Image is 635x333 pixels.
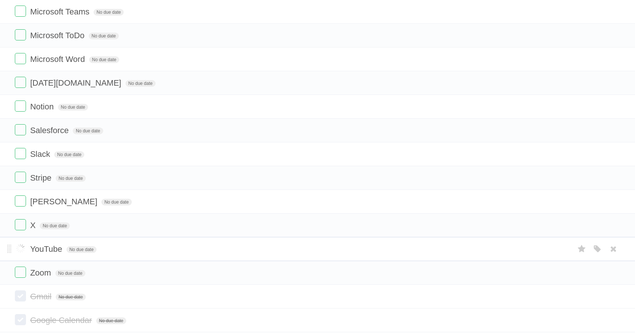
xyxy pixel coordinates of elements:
span: YouTube [30,244,64,254]
label: Done [15,314,26,325]
span: No due date [54,151,84,158]
span: No due date [56,294,86,300]
span: No due date [56,175,86,182]
span: Stripe [30,173,53,182]
span: No due date [94,9,124,16]
span: [DATE][DOMAIN_NAME] [30,78,123,88]
span: Microsoft Teams [30,7,91,16]
span: No due date [40,222,70,229]
span: Notion [30,102,56,111]
span: Slack [30,149,52,159]
label: Done [15,29,26,40]
span: Gmail [30,292,53,301]
label: Done [15,148,26,159]
label: Done [15,290,26,301]
label: Done [15,124,26,135]
label: Done [15,77,26,88]
span: X [30,221,38,230]
span: No due date [73,128,103,134]
span: Salesforce [30,126,71,135]
span: Google Calendar [30,316,94,325]
label: Done [15,100,26,112]
span: No due date [126,80,156,87]
span: No due date [66,246,97,253]
label: Done [15,219,26,230]
span: [PERSON_NAME] [30,197,99,206]
label: Done [15,243,26,254]
span: Zoom [30,268,53,277]
span: No due date [96,317,126,324]
span: No due date [55,270,85,277]
span: No due date [89,56,119,63]
span: No due date [58,104,88,111]
label: Done [15,6,26,17]
span: No due date [101,199,131,205]
span: Microsoft Word [30,55,87,64]
span: Microsoft ToDo [30,31,86,40]
label: Done [15,195,26,207]
label: Star task [575,243,589,255]
label: Done [15,53,26,64]
label: Done [15,172,26,183]
label: Done [15,267,26,278]
span: No due date [89,33,119,39]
